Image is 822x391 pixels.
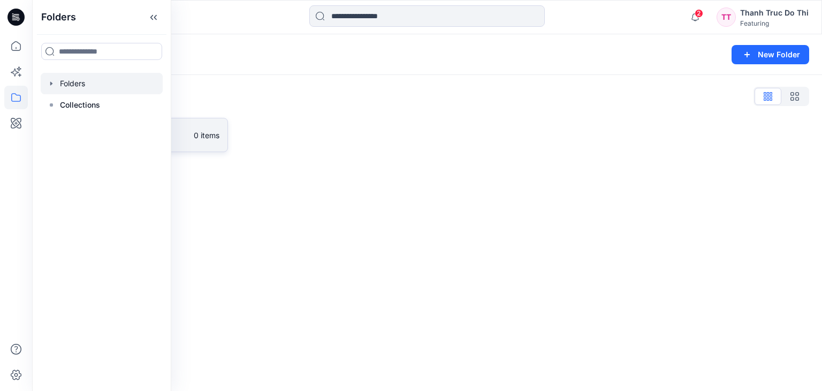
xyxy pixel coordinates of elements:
[740,6,809,19] div: Thanh Truc Do Thi
[695,9,703,18] span: 2
[717,7,736,27] div: TT
[194,130,219,141] p: 0 items
[60,99,100,111] p: Collections
[732,45,809,64] button: New Folder
[740,19,809,27] div: Featuring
